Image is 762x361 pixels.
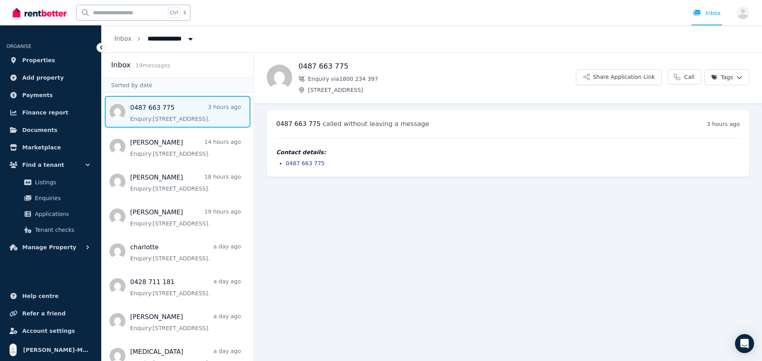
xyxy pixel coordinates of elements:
span: Find a tenant [22,160,64,170]
button: Tags [704,69,749,85]
span: called without leaving a message [323,120,429,128]
a: [PERSON_NAME]19 hours agoEnquiry:[STREET_ADDRESS]. [130,208,241,227]
a: Marketplace [6,139,95,155]
span: Documents [22,125,58,135]
nav: Breadcrumb [102,25,207,52]
span: Account settings [22,326,75,336]
span: Add property [22,73,64,82]
span: 0487 663 775 [276,120,321,128]
a: Tenant checks [10,222,92,238]
a: Account settings [6,323,95,339]
a: [PERSON_NAME]a day agoEnquiry:[STREET_ADDRESS]. [130,312,241,332]
a: Listings [10,174,92,190]
span: Properties [22,55,55,65]
a: [PERSON_NAME]18 hours agoEnquiry:[STREET_ADDRESS]. [130,173,241,193]
span: Applications [35,209,89,219]
h1: 0487 663 775 [298,61,576,72]
span: [PERSON_NAME]-May [PERSON_NAME] [23,345,92,355]
span: Enquiries [35,193,89,203]
span: 19 message s [135,62,170,69]
a: Properties [6,52,95,68]
img: 0487 663 775 [267,65,292,90]
span: Ctrl [168,8,180,18]
h2: Inbox [111,59,131,71]
a: Call [668,69,701,84]
button: Find a tenant [6,157,95,173]
span: Finance report [22,108,68,117]
a: Documents [6,122,95,138]
span: Refer a friend [22,309,65,318]
span: ORGANISE [6,44,31,49]
a: Applications [10,206,92,222]
a: charlottea day agoEnquiry:[STREET_ADDRESS]. [130,243,241,262]
button: Manage Property [6,239,95,255]
time: 3 hours ago [707,121,740,127]
span: Manage Property [22,243,76,252]
h4: Contact details: [276,148,740,156]
a: 0428 711 181a day agoEnquiry:[STREET_ADDRESS]. [130,277,241,297]
div: Sorted by date [102,78,254,93]
span: Marketplace [22,143,61,152]
a: Add property [6,70,95,86]
a: Inbox [114,35,132,42]
span: Help centre [22,291,59,301]
a: 0487 663 775 [286,160,325,166]
span: Listings [35,178,89,187]
span: Call [684,73,695,81]
div: Inbox [693,9,721,17]
span: Payments [22,90,53,100]
div: Open Intercom Messenger [735,334,754,353]
span: Tenant checks [35,225,89,235]
span: k [183,10,186,16]
span: Tags [711,73,733,81]
a: Refer a friend [6,306,95,321]
a: [PERSON_NAME]14 hours agoEnquiry:[STREET_ADDRESS]. [130,138,241,158]
a: Enquiries [10,190,92,206]
a: Help centre [6,288,95,304]
a: 0487 663 7753 hours agoEnquiry:[STREET_ADDRESS]. [130,103,241,123]
span: [STREET_ADDRESS] [308,86,576,94]
a: Payments [6,87,95,103]
button: Share Application Link [576,69,662,85]
span: Enquiry via 1800 234 397 [308,75,576,83]
a: Finance report [6,105,95,120]
img: RentBetter [13,7,67,19]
